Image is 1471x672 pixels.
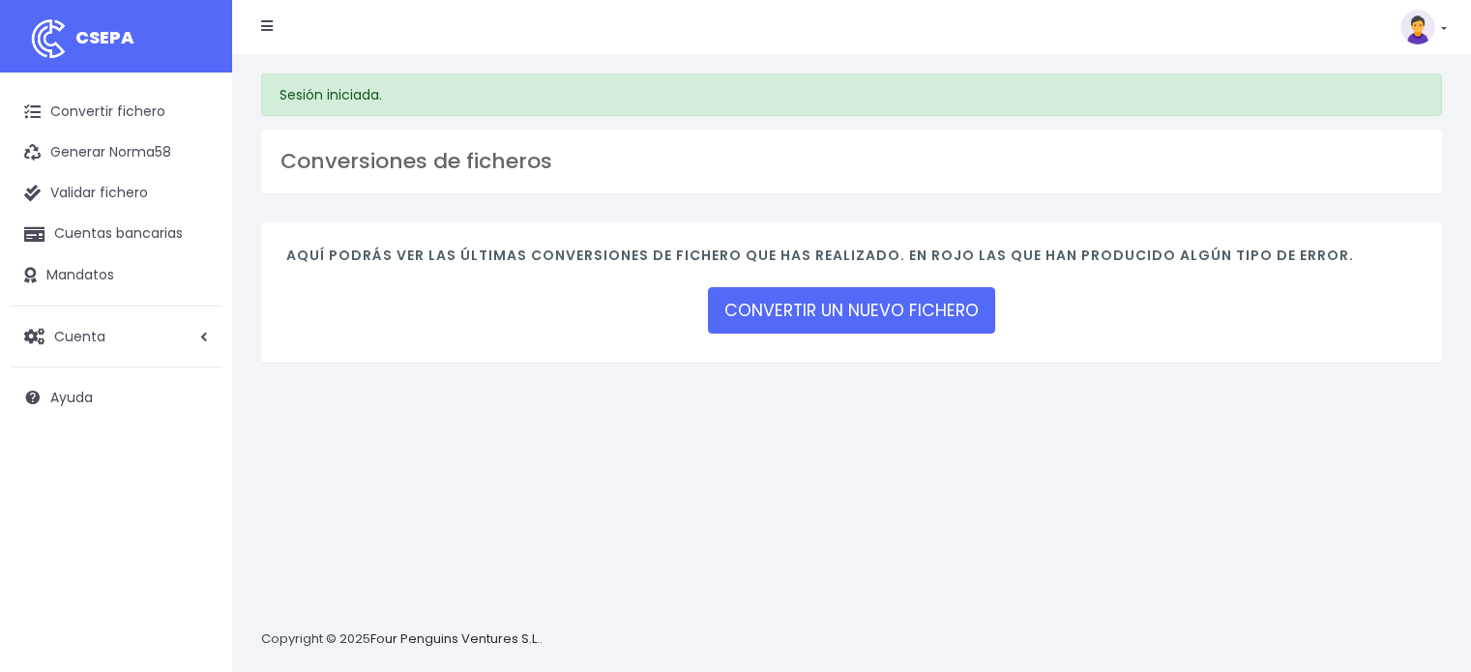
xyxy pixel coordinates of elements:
h4: Aquí podrás ver las últimas conversiones de fichero que has realizado. En rojo las que han produc... [286,248,1417,274]
a: Validar fichero [10,173,222,214]
a: CONVERTIR UN NUEVO FICHERO [708,287,995,334]
a: Mandatos [10,255,222,296]
a: Cuenta [10,316,222,357]
a: Four Penguins Ventures S.L. [370,629,540,648]
a: Ayuda [10,377,222,418]
a: Cuentas bancarias [10,214,222,254]
span: CSEPA [75,25,134,49]
div: Sesión iniciada. [261,73,1442,116]
span: Ayuda [50,388,93,407]
a: Convertir fichero [10,92,222,132]
h3: Conversiones de ficheros [280,149,1423,174]
img: profile [1400,10,1435,44]
p: Copyright © 2025 . [261,629,543,650]
span: Cuenta [54,326,105,345]
img: logo [24,15,73,63]
a: Generar Norma58 [10,132,222,173]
